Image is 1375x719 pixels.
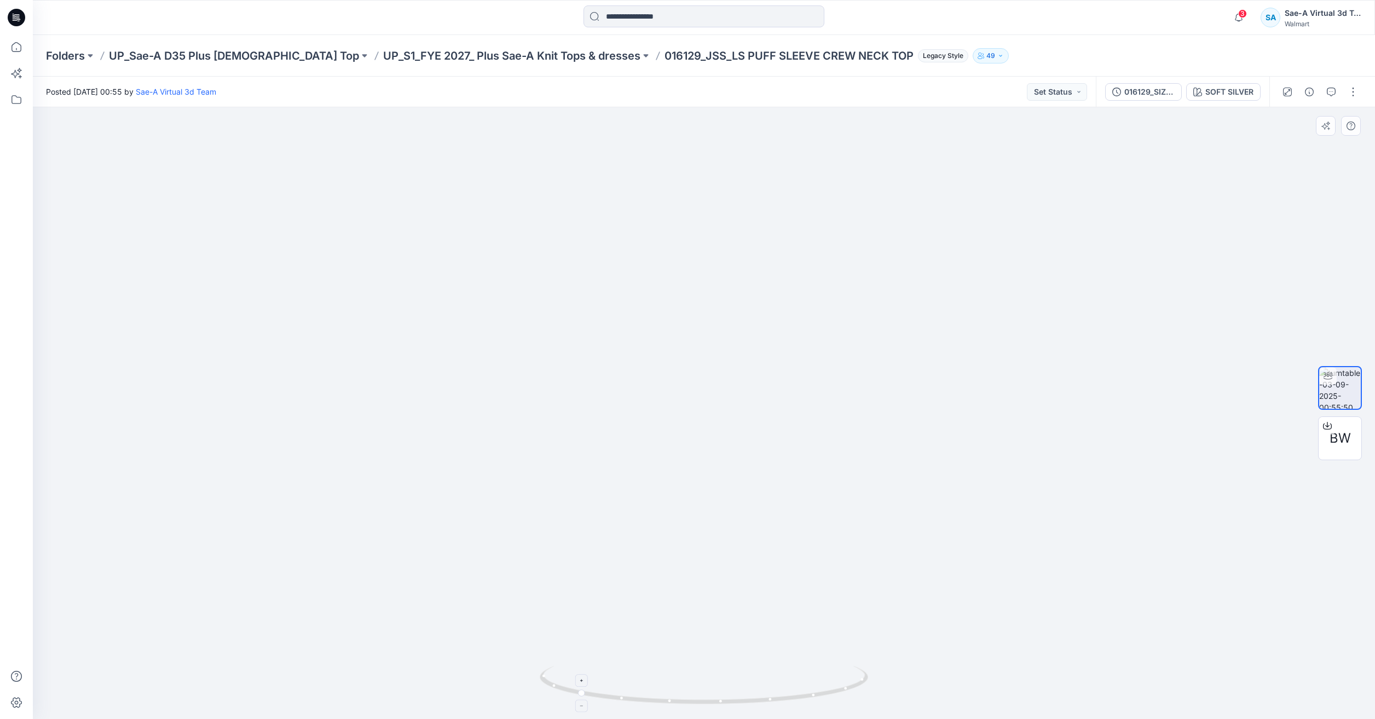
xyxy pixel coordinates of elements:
p: 016129_JSS_LS PUFF SLEEVE CREW NECK TOP [665,48,914,63]
a: Sae-A Virtual 3d Team [136,87,216,96]
button: 016129_SIZE SET_REV [1105,83,1182,101]
a: Folders [46,48,85,63]
button: Legacy Style [914,48,968,63]
span: 3 [1238,9,1247,18]
button: 49 [973,48,1009,63]
span: Legacy Style [918,49,968,62]
a: UP_Sae-A D35 Plus [DEMOGRAPHIC_DATA] Top [109,48,359,63]
span: Posted [DATE] 00:55 by [46,86,216,97]
div: SOFT SILVER [1205,86,1253,98]
div: Walmart [1285,20,1361,28]
span: BW [1330,428,1351,448]
div: Sae-A Virtual 3d Team [1285,7,1361,20]
img: turntable-03-09-2025-00:55:50 [1319,367,1361,409]
button: SOFT SILVER [1186,83,1261,101]
a: UP_S1_FYE 2027_ Plus Sae-A Knit Tops & dresses [383,48,640,63]
button: Details [1301,83,1318,101]
div: 016129_SIZE SET_REV [1124,86,1175,98]
p: 49 [986,50,995,62]
div: SA [1261,8,1280,27]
